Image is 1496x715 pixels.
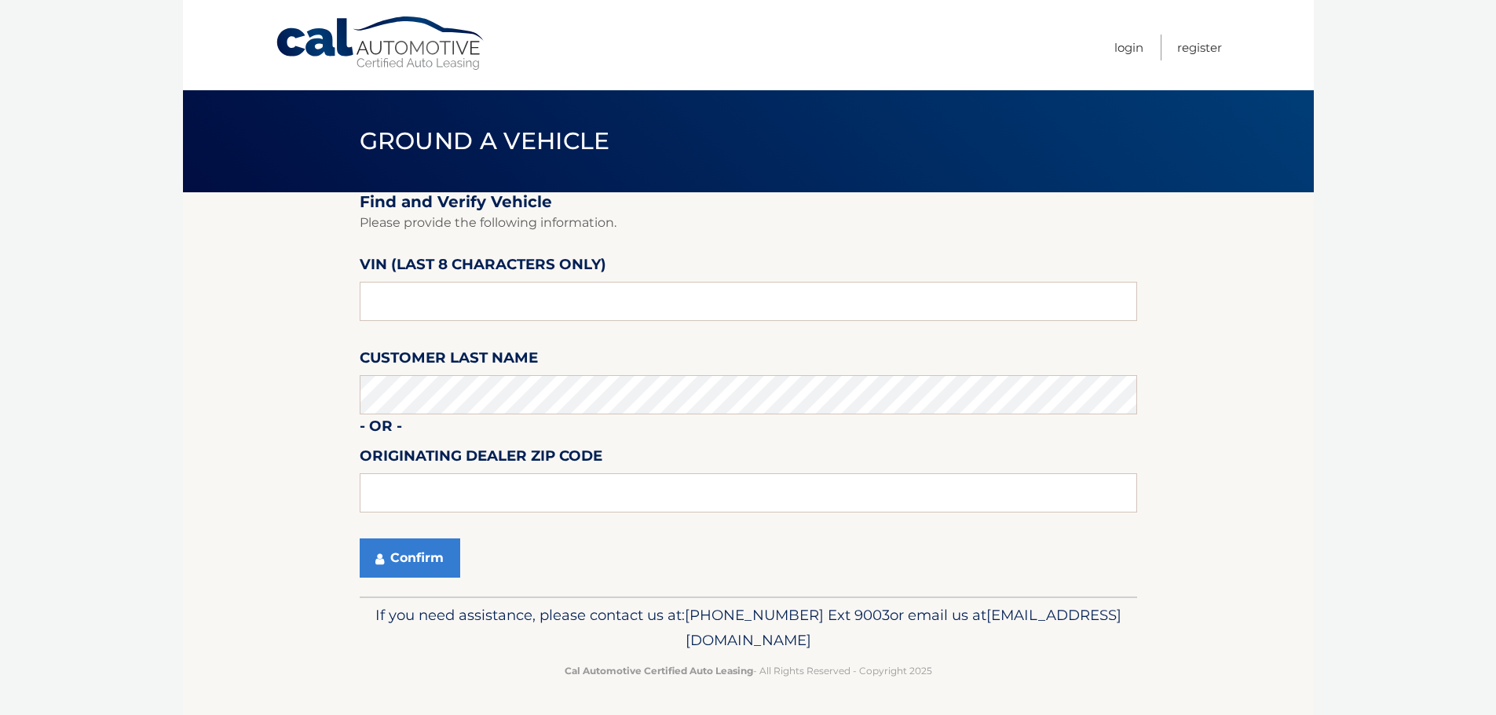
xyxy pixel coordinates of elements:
[275,16,487,71] a: Cal Automotive
[1114,35,1143,60] a: Login
[370,662,1127,679] p: - All Rights Reserved - Copyright 2025
[360,444,602,473] label: Originating Dealer Zip Code
[370,603,1127,653] p: If you need assistance, please contact us at: or email us at
[1177,35,1222,60] a: Register
[360,253,606,282] label: VIN (last 8 characters only)
[685,606,890,624] span: [PHONE_NUMBER] Ext 9003
[360,538,460,578] button: Confirm
[360,126,610,155] span: Ground a Vehicle
[360,346,538,375] label: Customer Last Name
[565,665,753,677] strong: Cal Automotive Certified Auto Leasing
[360,192,1137,212] h2: Find and Verify Vehicle
[360,212,1137,234] p: Please provide the following information.
[360,414,402,443] label: - or -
